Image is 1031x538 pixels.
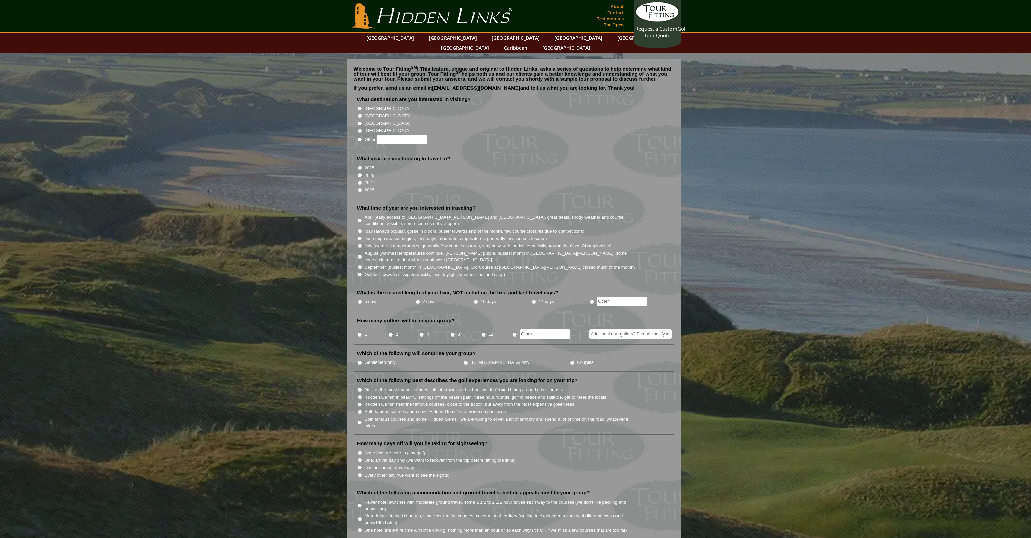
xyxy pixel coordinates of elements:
label: May (always popular, gorse in bloom, busier towards end of the month, few course closures due to ... [365,228,584,235]
a: [GEOGRAPHIC_DATA] [488,33,543,43]
input: Other [597,297,647,306]
a: [GEOGRAPHIC_DATA] [438,43,492,53]
label: 2026 [365,172,374,179]
label: 10 days [481,298,496,305]
p: If you prefer, send us an email at and tell us what you are looking for. Thank you! [354,85,674,96]
a: [GEOGRAPHIC_DATA] [551,33,606,43]
label: What year are you looking to travel in? [357,155,450,162]
label: Every other day (we want to see the sights) [365,472,449,479]
label: August (warmest temperatures continue, [PERSON_NAME] purple, busiest month in [GEOGRAPHIC_DATA][P... [365,250,636,263]
label: "Hidden Gems" near the famous courses, close to the action, but away from the most expensive gree... [365,401,574,408]
sup: SM [411,65,417,69]
label: [GEOGRAPHIC_DATA] [365,105,410,112]
a: Testimonials [595,14,625,23]
label: 14 days [539,298,554,305]
label: How many days off will you be taking for sightseeing? [357,440,488,447]
label: 5 days [365,298,378,305]
a: [GEOGRAPHIC_DATA] [539,43,594,53]
label: 2028 [365,187,374,193]
label: 2027 [365,179,374,186]
label: What time of year are you interested in traveling? [357,205,476,211]
label: Which of the following best describes the golf experiences you are looking for on your trip? [357,377,578,384]
label: Both famous courses and some "Hidden Gems" in a more compact area [365,408,506,415]
a: Contact [606,8,625,17]
label: July (warmest temperatures, generally few course closures, very busy with tourists especially aro... [365,243,612,249]
p: Welcome to Tour Fitting ! This feature, unique and original to Hidden Links, asks a series of que... [354,66,674,81]
label: Which of the following accommodation and ground travel schedule appeals most to your group? [357,489,590,496]
label: One, arrival day only (we want to recover from the trip before hitting the links) [365,457,515,464]
a: About [609,2,625,11]
a: [GEOGRAPHIC_DATA] [426,33,480,43]
label: October (crowds dissipate quickly, less daylight, weather cool and crisp) [365,271,505,278]
sup: SM [456,70,462,74]
label: Both famous courses and some "Hidden Gems," we are willing to cover a lot of territory and spend ... [365,416,636,429]
label: [GEOGRAPHIC_DATA] [365,127,410,134]
label: Which of the following will comprise your group? [357,350,476,357]
input: Other [520,329,570,339]
input: Other: [377,135,427,144]
a: [EMAIL_ADDRESS][DOMAIN_NAME] [432,85,520,91]
a: Request a CustomGolf Tour Quote [635,2,679,39]
label: None (we are here to play golf) [365,450,425,456]
label: 1 [365,331,367,338]
label: What destination are you interested in visiting? [357,96,471,103]
label: Other: [365,135,427,144]
label: "Hidden Gems" in beautiful settings off the beaten path, three hour rounds, golf in peace and sol... [365,394,606,401]
label: More frequent hotel changes, stay closer to the courses, cover a lot of territory (we like to exp... [365,513,636,526]
label: [GEOGRAPHIC_DATA] [365,113,410,119]
span: Request a Custom [635,25,677,32]
label: Fewer hotel switches with moderate ground travel, some 1 1/2 to 2 1/2 hour drives each way to the... [365,499,636,512]
label: 2025 [365,165,374,171]
label: 2 [396,331,398,338]
label: Golf on the most famous shrines, lots of crowds and action, we don't mind being around other tour... [365,386,563,393]
label: 8 [458,331,460,338]
a: [GEOGRAPHIC_DATA] [363,33,418,43]
label: 12 [489,331,494,338]
label: April (easy access to [GEOGRAPHIC_DATA][PERSON_NAME] and [GEOGRAPHIC_DATA], great deals, spotty w... [365,214,636,227]
a: The Open [602,20,625,29]
label: 4 [427,331,429,338]
label: What is the desired length of your tour, NOT including the first and last travel days? [357,289,559,296]
label: September (busiest month in [GEOGRAPHIC_DATA], Old Course at [GEOGRAPHIC_DATA][PERSON_NAME] close... [365,264,635,271]
label: One hotel the entire time with little driving, nothing more than an hour or so each way (it’s OK ... [365,527,627,534]
a: Caribbean [500,43,531,53]
label: 7 days [423,298,436,305]
label: [GEOGRAPHIC_DATA] [365,120,410,127]
input: Additional non-golfers? Please specify # [589,329,672,339]
label: Gentlemen only [365,359,396,366]
label: Couples [577,359,593,366]
label: [DEMOGRAPHIC_DATA] only [471,359,529,366]
label: June (high season begins, long days, moderate temperatures, generally few course closures) [365,235,547,242]
label: Two, including arrival day [365,464,414,471]
a: [GEOGRAPHIC_DATA] [614,33,668,43]
label: How many golfers will be in your group? [357,317,455,324]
